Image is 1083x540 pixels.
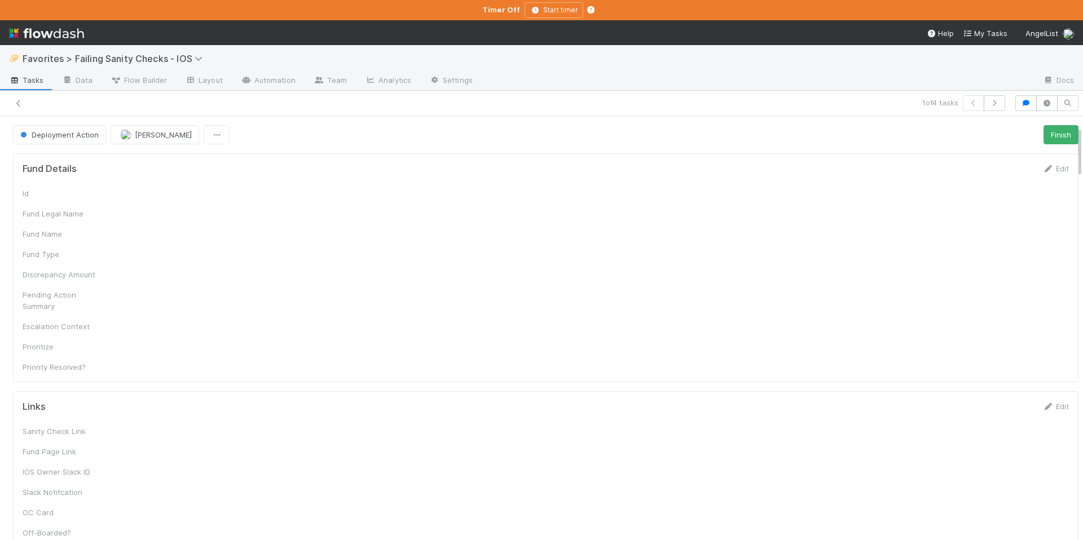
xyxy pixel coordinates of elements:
span: Tasks [9,74,44,86]
a: Edit [1042,164,1069,173]
a: Edit [1042,402,1069,411]
span: Favorites > Failing Sanity Checks - IOS [23,53,208,64]
a: Docs [1034,72,1083,90]
div: Fund Name [23,228,107,240]
a: Data [53,72,102,90]
a: Team [305,72,356,90]
div: Fund Legal Name [23,208,107,219]
div: Id [23,188,107,199]
span: Flow Builder [111,74,167,86]
button: [PERSON_NAME] [111,125,199,144]
div: Priority Resolved? [23,361,107,373]
button: Finish [1044,125,1078,144]
img: avatar_501ac9d6-9fa6-4fe9-975e-1fd988f7bdb1.png [1063,28,1074,39]
div: Slack Notifcation [23,486,107,498]
div: Fund Type [23,249,107,260]
div: Fund Page Link [23,446,107,457]
button: Start timer [525,2,583,18]
span: [PERSON_NAME] [135,130,192,139]
a: Flow Builder [102,72,176,90]
span: 🥟 [9,54,20,63]
img: logo-inverted-e16ddd16eac7371096b0.svg [9,24,84,43]
span: Deployment Action [18,130,99,139]
button: Deployment Action [13,125,106,144]
h5: Links [23,401,46,413]
span: My Tasks [963,29,1007,38]
div: IOS Owner Slack ID [23,466,107,477]
a: Layout [176,72,232,90]
a: Settings [420,72,482,90]
div: Off-Boarded? [23,527,107,538]
div: Help [927,28,954,39]
a: Analytics [356,72,420,90]
a: My Tasks [963,28,1007,39]
div: OC Card [23,507,107,518]
span: AngelList [1025,29,1058,38]
div: Pending Action Summary [23,289,107,312]
strong: Timer Off [482,5,520,14]
img: avatar_501ac9d6-9fa6-4fe9-975e-1fd988f7bdb1.png [120,129,131,140]
span: 1 of 4 tasks [922,97,958,108]
a: Automation [232,72,305,90]
div: Sanity Check Link [23,426,107,437]
h5: Fund Details [23,163,77,175]
div: Escalation Context [23,321,107,332]
div: Discrepancy Amount [23,269,107,280]
div: Prioritize [23,341,107,352]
